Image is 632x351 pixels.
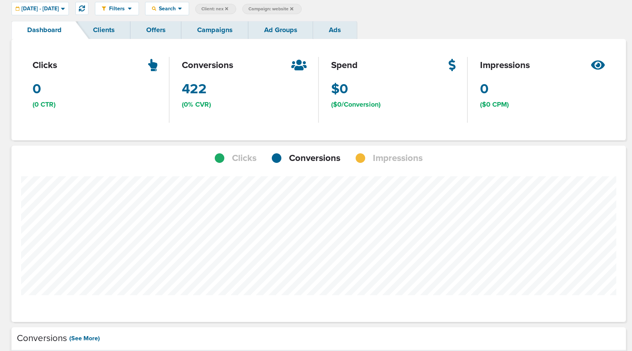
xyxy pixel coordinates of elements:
[17,333,67,344] h4: Conversions
[33,100,56,109] span: (0 CTR)
[248,6,293,12] span: Campaign: website
[248,21,313,39] a: Ad Groups
[331,80,348,99] span: $0
[33,80,41,99] span: 0
[156,5,178,12] span: Search
[232,152,256,165] span: Clicks
[331,59,358,72] span: spend
[33,59,57,72] span: clicks
[182,100,211,109] span: (0% CVR)
[11,21,77,39] a: Dashboard
[182,59,233,72] span: conversions
[480,100,509,109] span: ($0 CPM)
[21,6,59,11] span: [DATE] - [DATE]
[181,21,248,39] a: Campaigns
[131,21,181,39] a: Offers
[201,6,228,12] span: Client: nex
[182,80,207,99] span: 422
[106,5,128,12] span: Filters
[331,100,381,109] span: ($0/Conversion)
[313,21,357,39] a: Ads
[373,152,423,165] span: Impressions
[69,334,100,343] a: (See More)
[77,21,131,39] a: Clients
[480,80,488,99] span: 0
[289,152,340,165] span: Conversions
[480,59,530,72] span: impressions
